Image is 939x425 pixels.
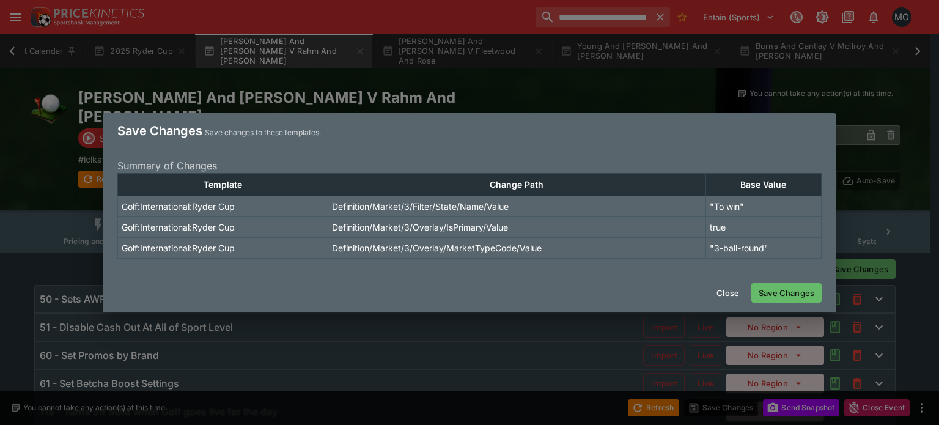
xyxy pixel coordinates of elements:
p: Save changes to these templates. [205,127,321,139]
p: Definition/Market/3/Overlay/IsPrimary/Value [332,221,508,234]
p: Definition/Market/3/Filter/State/Name/Value [332,200,509,213]
th: Base Value [705,173,821,196]
th: Change Path [328,173,705,196]
button: Close [709,283,746,303]
td: "3-ball-round" [705,237,821,258]
h4: Save Changes [117,123,202,139]
td: "To win" [705,196,821,216]
p: Definition/Market/3/Overlay/MarketTypeCode/Value [332,242,542,254]
td: Golf:International:Ryder Cup [118,237,328,258]
td: true [705,216,821,237]
th: Template [118,173,328,196]
button: Save Changes [751,283,822,303]
td: Golf:International:Ryder Cup [118,196,328,216]
td: Golf:International:Ryder Cup [118,216,328,237]
p: Summary of Changes [117,158,822,173]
